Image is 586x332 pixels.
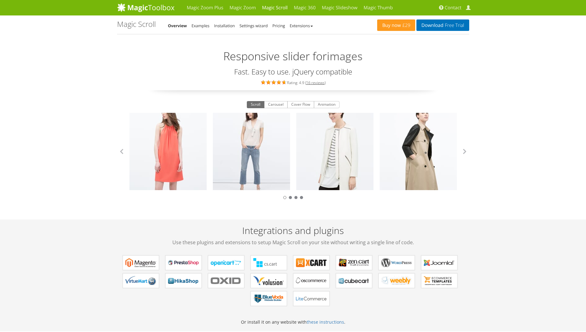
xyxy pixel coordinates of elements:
a: Magic Scroll for HikaShop [165,273,202,288]
b: Magic Scroll for X-Cart [296,258,327,267]
a: Magic Scroll for LiteCommerce [293,291,330,306]
span: Use these plugins and extensions to setup Magic Scroll on your site without writing a single line... [117,239,469,246]
a: Magic Scroll for CubeCart [336,273,372,288]
a: Magic Scroll for osCommerce [293,273,330,288]
img: MagicToolbox.com - Image tools for your website [117,3,175,12]
a: Settings wizard [239,23,268,28]
b: Magic Scroll for OXID [211,276,242,285]
div: Rating: 4.9 ( ) [117,79,469,86]
div: Or install it on any website with . [117,219,469,331]
a: Installation [214,23,235,28]
a: Magic Scroll for ecommerce Templates [421,273,457,288]
b: Magic Scroll for OpenCart [211,258,242,267]
a: Buy now£29 [377,19,415,31]
button: Scroll [247,101,264,109]
a: Overview [168,23,187,28]
b: Magic Scroll for Weebly [381,276,412,285]
h1: Magic Scroll [117,20,156,28]
span: Free Trial [443,23,464,28]
button: Animation [314,101,339,109]
a: Magic Scroll for OpenCart [208,255,244,270]
a: Pricing [272,23,285,28]
b: Magic Scroll for WordPress [381,258,412,267]
a: Magic Scroll for Magento [123,255,159,270]
b: Magic Scroll for HikaShop [168,276,199,285]
a: Extensions [290,23,313,28]
a: Magic Scroll for Volusion [251,273,287,288]
a: 16 reviews [306,80,325,85]
a: Magic Scroll for X-Cart [293,255,330,270]
a: Magic Scroll for Weebly [378,273,415,288]
span: Contact [445,5,462,11]
span: £29 [401,23,411,28]
b: Magic Scroll for Zen Cart [339,258,369,267]
button: Cover Flow [287,101,314,109]
a: Magic Scroll for OXID [208,273,244,288]
h2: Responsive slider for [117,42,469,65]
b: Magic Scroll for PrestaShop [168,258,199,267]
a: Magic Scroll for BlueVoda [251,291,287,306]
h3: Fast. Easy to use. jQuery compatible [117,68,469,76]
a: Magic Scroll for PrestaShop [165,255,202,270]
span: images [327,48,363,65]
a: Magic Scroll for Joomla [421,255,457,270]
b: Magic Scroll for Volusion [253,276,284,285]
button: Carousel [264,101,288,109]
a: these instructions [307,319,344,325]
b: Magic Scroll for CubeCart [339,276,369,285]
a: Magic Scroll for VirtueMart [123,273,159,288]
b: Magic Scroll for VirtueMart [125,276,156,285]
b: Magic Scroll for CS-Cart [253,258,284,267]
a: Examples [192,23,209,28]
a: Magic Scroll for WordPress [378,255,415,270]
b: Magic Scroll for BlueVoda [253,294,284,303]
a: DownloadFree Trial [416,19,469,31]
b: Magic Scroll for Joomla [424,258,455,267]
h2: Integrations and plugins [117,225,469,246]
b: Magic Scroll for osCommerce [296,276,327,285]
b: Magic Scroll for ecommerce Templates [424,276,455,285]
b: Magic Scroll for Magento [125,258,156,267]
a: Magic Scroll for CS-Cart [251,255,287,270]
a: Magic Scroll for Zen Cart [336,255,372,270]
b: Magic Scroll for LiteCommerce [296,294,327,303]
